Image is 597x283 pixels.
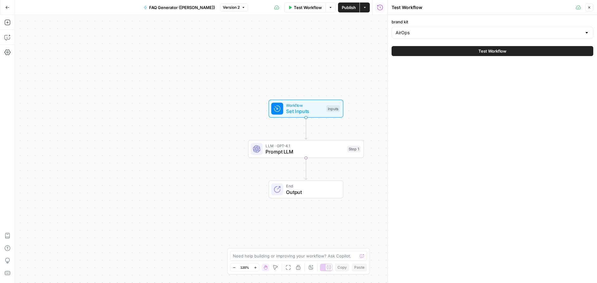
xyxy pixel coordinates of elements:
[335,263,349,271] button: Copy
[248,100,364,118] div: WorkflowSet InputsInputs
[478,48,506,54] span: Test Workflow
[305,118,307,139] g: Edge from start to step_1
[248,180,364,198] div: EndOutput
[284,2,326,12] button: Test Workflow
[286,188,337,196] span: Output
[140,2,219,12] button: FAQ Generator ([PERSON_NAME])
[396,30,582,36] input: AirOps
[338,2,360,12] button: Publish
[347,146,360,153] div: Step 1
[266,148,344,155] span: Prompt LLM
[354,265,364,270] span: Paste
[240,265,249,270] span: 120%
[286,183,337,189] span: End
[337,265,347,270] span: Copy
[220,3,248,12] button: Version 2
[342,4,356,11] span: Publish
[305,158,307,180] g: Edge from step_1 to end
[266,143,344,149] span: LLM · GPT-4.1
[286,102,323,108] span: Workflow
[248,140,364,158] div: LLM · GPT-4.1Prompt LLMStep 1
[223,5,240,10] span: Version 2
[392,46,593,56] button: Test Workflow
[294,4,322,11] span: Test Workflow
[149,4,215,11] span: FAQ Generator ([PERSON_NAME])
[392,19,593,25] label: brand kit
[326,105,340,112] div: Inputs
[352,263,367,271] button: Paste
[286,107,323,115] span: Set Inputs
